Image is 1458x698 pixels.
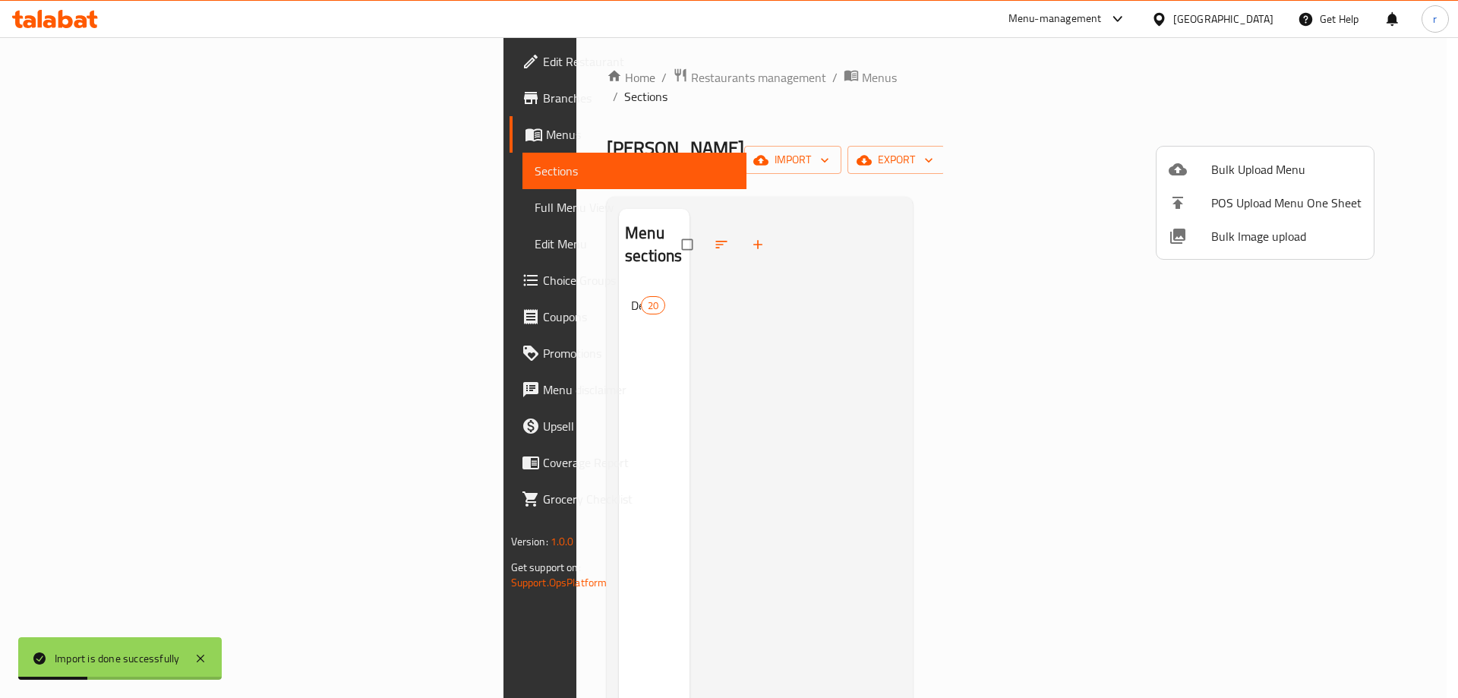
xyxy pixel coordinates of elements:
span: Bulk Upload Menu [1211,160,1362,178]
span: POS Upload Menu One Sheet [1211,194,1362,212]
span: Bulk Image upload [1211,227,1362,245]
li: Upload bulk menu [1157,153,1374,186]
li: POS Upload Menu One Sheet [1157,186,1374,220]
div: Import is done successfully [55,650,179,667]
